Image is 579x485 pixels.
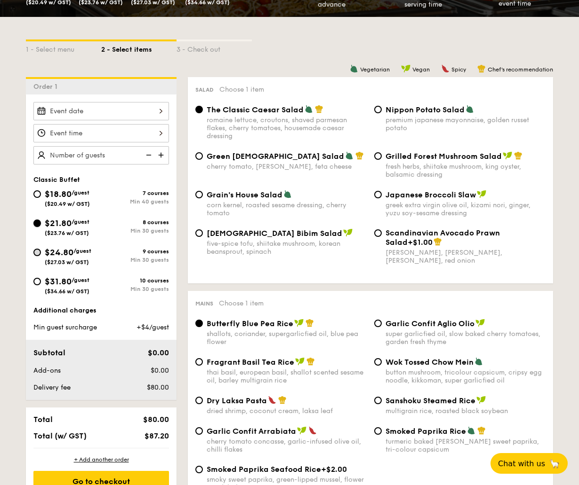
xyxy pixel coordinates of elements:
[195,106,203,113] input: The Classic Caesar Saladromaine lettuce, croutons, shaved parmesan flakes, cherry tomatoes, house...
[374,229,382,237] input: Scandinavian Avocado Prawn Salad+$1.00[PERSON_NAME], [PERSON_NAME], [PERSON_NAME], red onion
[306,319,314,327] img: icon-chef-hat.a58ddaea.svg
[386,152,502,161] span: Grilled Forest Mushroom Salad
[45,230,89,236] span: ($23.76 w/ GST)
[33,83,61,91] span: Order 1
[477,190,486,198] img: icon-vegan.f8ff3823.svg
[207,116,367,140] div: romaine lettuce, croutons, shaved parmesan flakes, cherry tomatoes, housemade caesar dressing
[45,201,90,207] span: ($20.49 w/ GST)
[45,259,89,266] span: ($27.03 w/ GST)
[386,105,465,114] span: Nippon Potato Salad
[467,426,475,435] img: icon-vegetarian.fe4039eb.svg
[386,358,474,367] span: Wok Tossed Chow Mein
[33,348,65,357] span: Subtotal
[474,357,483,366] img: icon-vegetarian.fe4039eb.svg
[268,396,276,404] img: icon-spicy.37a8142b.svg
[195,427,203,435] input: Garlic Confit Arrabiatacherry tomato concasse, garlic-infused olive oil, chilli flakes
[360,66,390,73] span: Vegetarian
[101,277,169,284] div: 10 courses
[141,146,155,164] img: icon-reduce.1d2dbef1.svg
[386,163,546,179] div: fresh herbs, shiitake mushroom, king oyster, balsamic dressing
[101,41,177,55] div: 2 - Select items
[45,247,73,258] span: $24.80
[207,229,342,238] span: [DEMOGRAPHIC_DATA] Bibim Salad
[143,415,169,424] span: $80.00
[101,286,169,292] div: Min 30 guests
[101,257,169,263] div: Min 30 guests
[72,277,89,283] span: /guest
[145,431,169,440] span: $87.20
[207,163,367,171] div: cherry tomato, [PERSON_NAME], feta cheese
[412,66,430,73] span: Vegan
[207,319,293,328] span: Butterfly Blue Pea Rice
[72,189,89,196] span: /guest
[321,465,347,474] span: +$2.00
[488,66,553,73] span: Chef's recommendation
[374,358,382,366] input: Wok Tossed Chow Meinbutton mushroom, tricolour capsicum, cripsy egg noodle, kikkoman, super garli...
[386,396,475,405] span: Sanshoku Steamed Rice
[434,237,442,246] img: icon-chef-hat.a58ddaea.svg
[33,415,53,424] span: Total
[207,427,296,436] span: Garlic Confit Arrabiata
[195,86,214,93] span: Salad
[207,465,321,474] span: Smoked Paprika Seafood Rice
[148,348,169,357] span: $0.00
[355,151,364,160] img: icon-chef-hat.a58ddaea.svg
[308,426,317,435] img: icon-spicy.37a8142b.svg
[151,367,169,375] span: $0.00
[147,383,169,391] span: $80.00
[72,219,89,225] span: /guest
[374,152,382,160] input: Grilled Forest Mushroom Saladfresh herbs, shiitake mushroom, king oyster, balsamic dressing
[451,66,466,73] span: Spicy
[386,319,474,328] span: Garlic Confit Aglio Olio
[374,397,382,404] input: Sanshoku Steamed Ricemultigrain rice, roasted black soybean
[283,190,292,198] img: icon-vegetarian.fe4039eb.svg
[207,152,344,161] span: Green [DEMOGRAPHIC_DATA] Salad
[374,106,382,113] input: Nippon Potato Saladpremium japanese mayonnaise, golden russet potato
[73,248,91,254] span: /guest
[386,249,546,265] div: [PERSON_NAME], [PERSON_NAME], [PERSON_NAME], red onion
[207,190,282,199] span: Grain's House Salad
[207,240,367,256] div: five-spice tofu, shiitake mushroom, korean beansprout, spinach
[207,368,367,384] div: thai basil, european basil, shallot scented sesame oil, barley multigrain rice
[305,105,313,113] img: icon-vegetarian.fe4039eb.svg
[207,201,367,217] div: corn kernel, roasted sesame dressing, cherry tomato
[33,456,169,463] div: + Add another order
[195,320,203,327] input: Butterfly Blue Pea Riceshallots, coriander, supergarlicfied oil, blue pea flower
[219,86,264,94] span: Choose 1 item
[177,41,252,55] div: 3 - Check out
[195,300,213,307] span: Mains
[514,151,523,160] img: icon-chef-hat.a58ddaea.svg
[33,190,41,198] input: $18.80/guest($20.49 w/ GST)7 coursesMin 40 guests
[294,319,304,327] img: icon-vegan.f8ff3823.svg
[441,64,450,73] img: icon-spicy.37a8142b.svg
[386,407,546,415] div: multigrain rice, roasted black soybean
[386,201,546,217] div: greek extra virgin olive oil, kizami nori, ginger, yuzu soy-sesame dressing
[350,64,358,73] img: icon-vegetarian.fe4039eb.svg
[137,323,169,331] span: +$4/guest
[101,190,169,196] div: 7 courses
[386,116,546,132] div: premium japanese mayonnaise, golden russet potato
[33,249,41,256] input: $24.80/guest($27.03 w/ GST)9 coursesMin 30 guests
[476,396,486,404] img: icon-vegan.f8ff3823.svg
[386,427,466,436] span: Smoked Paprika Rice
[101,248,169,255] div: 9 courses
[297,426,306,435] img: icon-vegan.f8ff3823.svg
[374,191,382,198] input: Japanese Broccoli Slawgreek extra virgin olive oil, kizami nori, ginger, yuzu soy-sesame dressing
[45,288,89,295] span: ($34.66 w/ GST)
[477,426,486,435] img: icon-chef-hat.a58ddaea.svg
[45,276,72,287] span: $31.80
[207,396,267,405] span: Dry Laksa Pasta
[386,438,546,454] div: turmeric baked [PERSON_NAME] sweet paprika, tri-colour capsicum
[295,357,305,366] img: icon-vegan.f8ff3823.svg
[33,278,41,285] input: $31.80/guest($34.66 w/ GST)10 coursesMin 30 guests
[195,397,203,404] input: Dry Laksa Pastadried shrimp, coconut cream, laksa leaf
[207,330,367,346] div: shallots, coriander, supergarlicfied oil, blue pea flower
[155,146,169,164] img: icon-add.58712e84.svg
[491,453,568,474] button: Chat with us🦙
[386,330,546,346] div: super garlicfied oil, slow baked cherry tomatoes, garden fresh thyme
[33,176,80,184] span: Classic Buffet
[386,190,476,199] span: Japanese Broccoli Slaw
[195,152,203,160] input: Green [DEMOGRAPHIC_DATA] Saladcherry tomato, [PERSON_NAME], feta cheese
[195,191,203,198] input: Grain's House Saladcorn kernel, roasted sesame dressing, cherry tomato
[101,198,169,205] div: Min 40 guests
